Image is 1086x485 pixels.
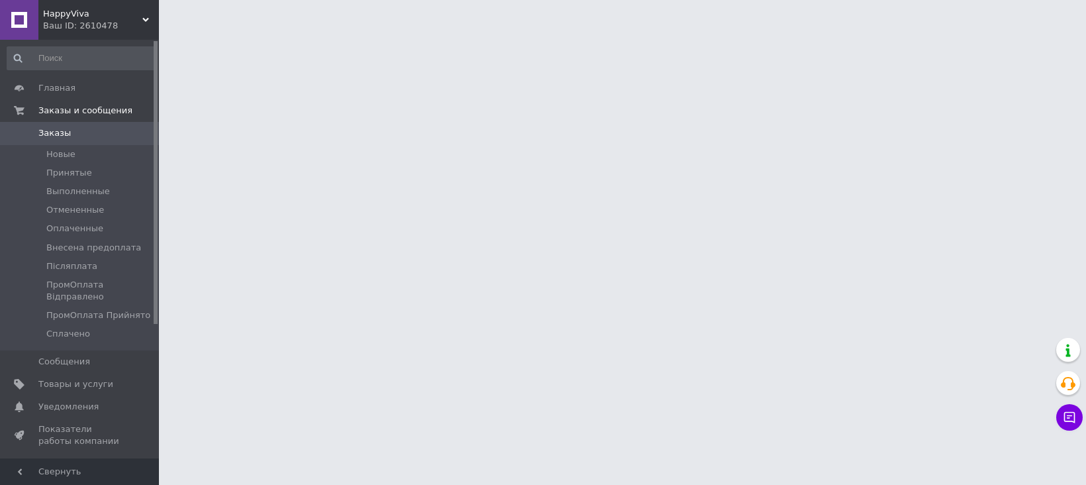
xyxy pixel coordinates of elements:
[38,82,75,94] span: Главная
[46,167,92,179] span: Принятые
[38,423,123,447] span: Показатели работы компании
[1056,404,1083,431] button: Чат с покупателем
[46,242,141,254] span: Внесена предоплата
[46,204,104,216] span: Отмененные
[43,8,142,20] span: HappyViva
[43,20,159,32] div: Ваш ID: 2610478
[46,260,97,272] span: Післяплата
[38,401,99,413] span: Уведомления
[46,309,150,321] span: ПромОплата Прийнято
[46,148,75,160] span: Новые
[38,127,71,139] span: Заказы
[46,186,110,197] span: Выполненные
[38,378,113,390] span: Товары и услуги
[46,223,103,235] span: Оплаченные
[38,105,132,117] span: Заказы и сообщения
[46,328,90,340] span: Сплачено
[38,356,90,368] span: Сообщения
[7,46,156,70] input: Поиск
[46,279,155,303] span: ПромОплата Відправлено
